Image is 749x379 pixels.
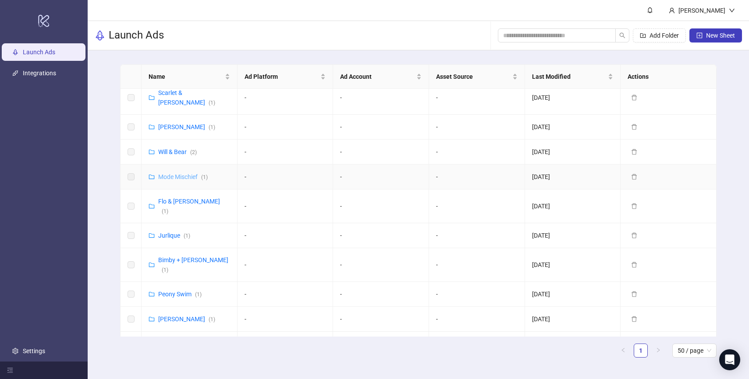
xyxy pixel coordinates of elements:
a: Integrations [23,70,56,77]
span: folder [149,203,155,209]
a: 1 [634,344,647,357]
td: [DATE] [525,248,621,282]
td: - [238,140,334,165]
span: delete [631,262,637,268]
td: [DATE] [525,165,621,189]
span: ( 2 ) [190,149,197,155]
th: Ad Platform [238,65,334,89]
span: ( 1 ) [209,316,215,323]
td: - [333,307,429,332]
th: Asset Source [429,65,525,89]
td: - [238,282,334,307]
span: Last Modified [532,72,607,81]
td: [DATE] [525,223,621,248]
span: Asset Source [436,72,511,81]
button: right [651,344,665,358]
a: Will & Bear(2) [158,148,197,155]
td: [DATE] [525,332,621,357]
span: delete [631,232,637,239]
td: - [333,332,429,357]
td: - [238,189,334,223]
span: ( 1 ) [209,100,215,106]
span: left [621,347,626,353]
td: - [238,165,334,189]
td: - [429,165,525,189]
a: Scarlet & [PERSON_NAME](1) [158,89,215,106]
button: Add Folder [633,28,686,42]
span: ( 1 ) [162,208,168,214]
td: [DATE] [525,189,621,223]
td: [DATE] [525,115,621,140]
span: folder [149,291,155,297]
span: delete [631,149,637,155]
td: [DATE] [525,140,621,165]
a: [PERSON_NAME](1) [158,123,215,130]
li: Next Page [651,344,665,358]
td: - [429,81,525,115]
span: folder [149,232,155,239]
span: delete [631,124,637,130]
td: - [238,115,334,140]
span: folder [149,124,155,130]
td: - [333,189,429,223]
span: delete [631,95,637,101]
th: Ad Account [333,65,429,89]
td: - [333,165,429,189]
div: Page Size [672,344,717,358]
td: - [429,332,525,357]
span: folder [149,262,155,268]
td: - [238,223,334,248]
th: Actions [621,65,717,89]
span: folder [149,95,155,101]
td: - [429,223,525,248]
span: bell [647,7,653,13]
td: - [429,189,525,223]
div: [PERSON_NAME] [675,6,729,15]
td: - [238,81,334,115]
td: - [238,307,334,332]
span: delete [631,174,637,180]
td: [DATE] [525,307,621,332]
td: - [238,332,334,357]
span: ( 1 ) [162,267,168,273]
button: left [616,344,630,358]
a: Jurlique(1) [158,232,190,239]
span: ( 1 ) [184,233,190,239]
td: - [333,140,429,165]
span: New Sheet [706,32,735,39]
span: folder [149,149,155,155]
span: Add Folder [650,32,679,39]
td: [DATE] [525,282,621,307]
span: user [669,7,675,14]
a: Bimby + [PERSON_NAME](1) [158,256,228,273]
td: - [429,140,525,165]
td: - [333,223,429,248]
th: Last Modified [525,65,621,89]
td: - [429,307,525,332]
a: Flo & [PERSON_NAME](1) [158,198,220,214]
span: Name [149,72,223,81]
span: folder [149,174,155,180]
span: 50 / page [678,344,711,357]
button: New Sheet [689,28,742,42]
span: Ad Platform [245,72,319,81]
span: Ad Account [340,72,415,81]
li: 1 [634,344,648,358]
th: Name [142,65,238,89]
td: - [429,282,525,307]
span: search [619,32,625,39]
span: right [656,347,661,353]
span: rocket [95,30,105,41]
span: delete [631,316,637,322]
li: Previous Page [616,344,630,358]
span: ( 1 ) [209,124,215,130]
span: folder-add [640,32,646,39]
span: ( 1 ) [195,291,202,298]
span: ( 1 ) [201,174,208,180]
h3: Launch Ads [109,28,164,42]
span: plus-square [696,32,703,39]
a: [PERSON_NAME](1) [158,316,215,323]
td: - [333,115,429,140]
a: Peony Swim(1) [158,291,202,298]
td: [DATE] [525,81,621,115]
